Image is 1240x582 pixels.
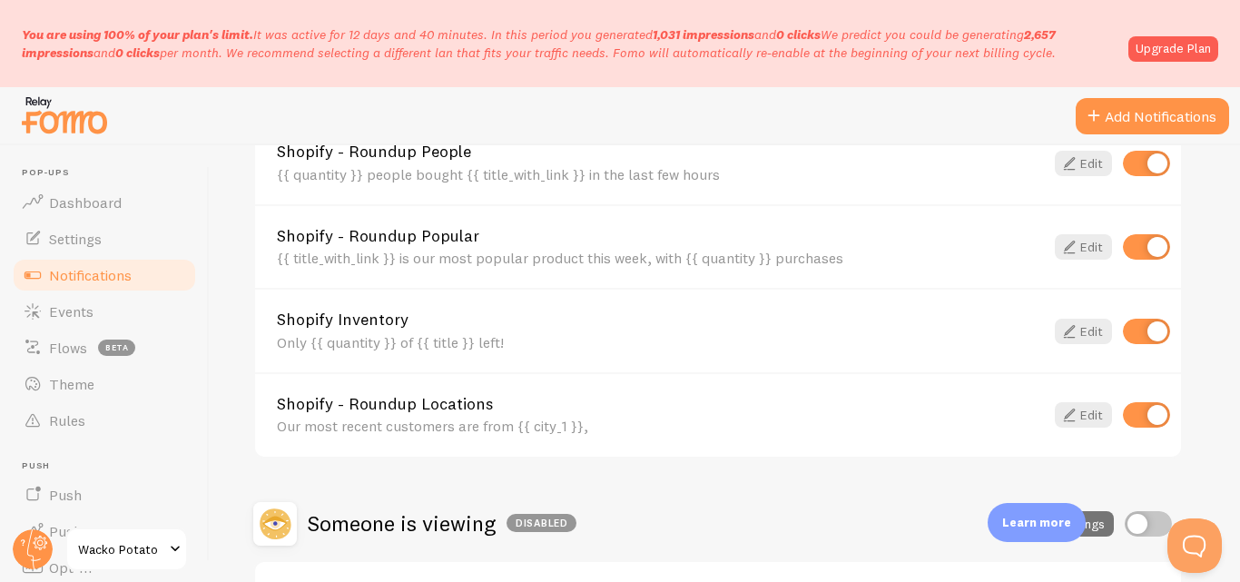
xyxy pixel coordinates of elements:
[78,538,164,560] span: Wacko Potato
[1167,518,1222,573] iframe: Help Scout Beacon - Open
[653,26,821,43] span: and
[11,257,198,293] a: Notifications
[1002,514,1071,531] p: Learn more
[277,311,1044,328] a: Shopify Inventory
[277,334,1044,350] div: Only {{ quantity }} of {{ title }} left!
[1128,36,1218,62] a: Upgrade Plan
[49,522,117,540] span: Push Data
[115,44,160,61] b: 0 clicks
[776,26,821,43] b: 0 clicks
[49,411,85,429] span: Rules
[277,228,1044,244] a: Shopify - Roundup Popular
[49,266,132,284] span: Notifications
[11,513,198,549] a: Push Data
[11,293,198,330] a: Events
[49,230,102,248] span: Settings
[1055,151,1112,176] a: Edit
[11,366,198,402] a: Theme
[277,418,1044,434] div: Our most recent customers are from {{ city_1 }},
[988,503,1086,542] div: Learn more
[277,396,1044,412] a: Shopify - Roundup Locations
[22,26,253,43] span: You are using 100% of your plan's limit.
[253,502,297,546] img: Someone is viewing
[49,375,94,393] span: Theme
[98,340,135,356] span: beta
[11,402,198,439] a: Rules
[49,339,87,357] span: Flows
[1055,402,1112,428] a: Edit
[277,166,1044,182] div: {{ quantity }} people bought {{ title_with_link }} in the last few hours
[49,486,82,504] span: Push
[277,143,1044,160] a: Shopify - Roundup People
[308,509,576,538] h2: Someone is viewing
[11,221,198,257] a: Settings
[1055,234,1112,260] a: Edit
[65,528,188,571] a: Wacko Potato
[49,193,122,212] span: Dashboard
[49,302,93,321] span: Events
[11,477,198,513] a: Push
[22,25,1117,62] p: It was active for 12 days and 40 minutes. In this period you generated We predict you could be ge...
[19,92,110,138] img: fomo-relay-logo-orange.svg
[22,167,198,179] span: Pop-ups
[11,330,198,366] a: Flows beta
[653,26,754,43] b: 1,031 impressions
[507,514,576,532] div: Disabled
[1055,319,1112,344] a: Edit
[22,460,198,472] span: Push
[277,250,1044,266] div: {{ title_with_link }} is our most popular product this week, with {{ quantity }} purchases
[11,184,198,221] a: Dashboard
